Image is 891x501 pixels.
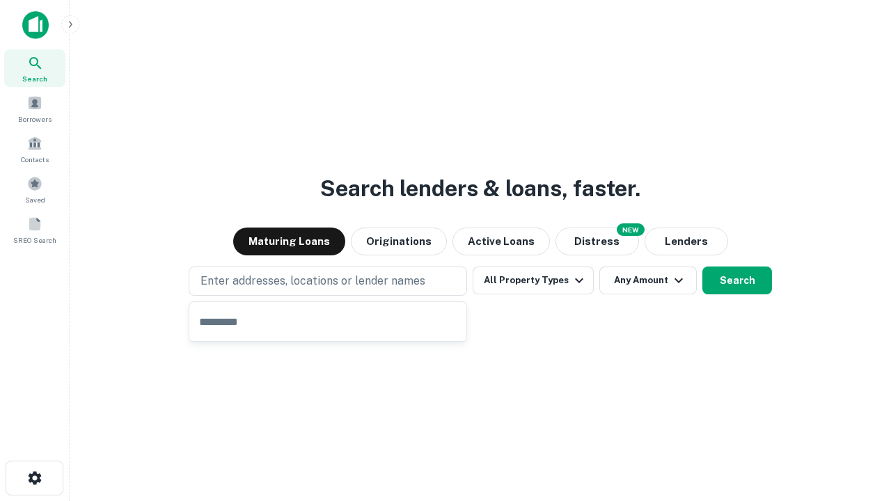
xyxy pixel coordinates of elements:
h3: Search lenders & loans, faster. [320,172,640,205]
a: Contacts [4,130,65,168]
button: Maturing Loans [233,228,345,255]
div: NEW [617,223,645,236]
p: Enter addresses, locations or lender names [200,273,425,289]
span: SREO Search [13,234,56,246]
button: Any Amount [599,267,697,294]
span: Saved [25,194,45,205]
span: Search [22,73,47,84]
img: capitalize-icon.png [22,11,49,39]
a: SREO Search [4,211,65,248]
a: Borrowers [4,90,65,127]
button: Search distressed loans with lien and other non-mortgage details. [555,228,639,255]
iframe: Chat Widget [821,390,891,456]
button: Search [702,267,772,294]
button: Active Loans [452,228,550,255]
span: Borrowers [18,113,52,125]
button: Lenders [645,228,728,255]
button: Enter addresses, locations or lender names [189,267,467,296]
a: Saved [4,170,65,208]
span: Contacts [21,154,49,165]
button: Originations [351,228,447,255]
a: Search [4,49,65,87]
button: All Property Types [473,267,594,294]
